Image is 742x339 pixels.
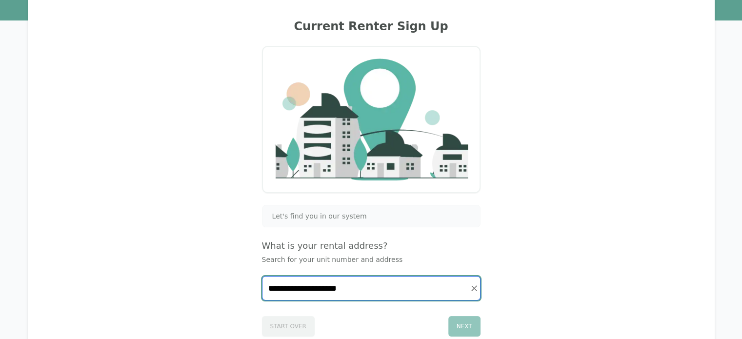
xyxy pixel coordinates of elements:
span: Let's find you in our system [272,211,367,221]
img: Company Logo [275,59,468,180]
p: Search for your unit number and address [262,255,481,264]
button: Clear [467,281,481,295]
h2: Current Renter Sign Up [40,19,703,34]
h4: What is your rental address? [262,239,481,253]
input: Start typing... [262,277,480,300]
